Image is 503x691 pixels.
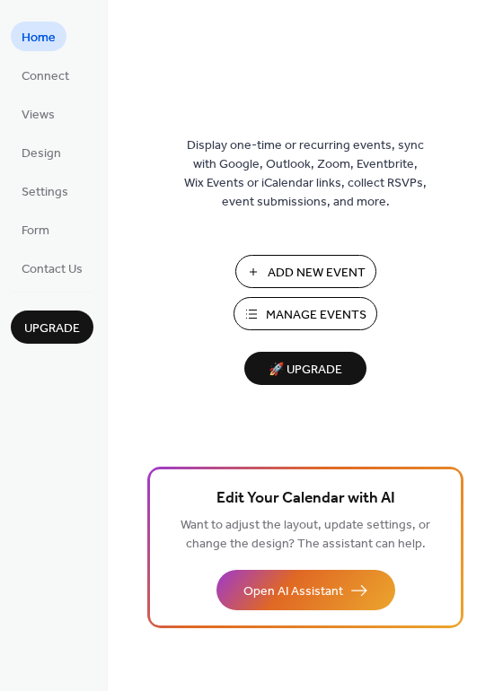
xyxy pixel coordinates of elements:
[22,106,55,125] span: Views
[22,67,69,86] span: Connect
[22,260,83,279] span: Contact Us
[266,306,366,325] span: Manage Events
[11,253,93,283] a: Contact Us
[11,60,80,90] a: Connect
[216,570,395,610] button: Open AI Assistant
[255,358,356,382] span: 🚀 Upgrade
[22,29,56,48] span: Home
[243,582,343,601] span: Open AI Assistant
[11,137,72,167] a: Design
[22,222,49,241] span: Form
[184,136,427,212] span: Display one-time or recurring events, sync with Google, Outlook, Zoom, Eventbrite, Wix Events or ...
[11,176,79,206] a: Settings
[235,255,376,288] button: Add New Event
[22,144,61,163] span: Design
[234,297,377,330] button: Manage Events
[216,486,395,512] span: Edit Your Calendar with AI
[11,99,66,128] a: Views
[244,352,366,385] button: 🚀 Upgrade
[11,22,66,51] a: Home
[181,513,430,556] span: Want to adjust the layout, update settings, or change the design? The assistant can help.
[24,319,80,338] span: Upgrade
[268,264,366,283] span: Add New Event
[22,183,68,202] span: Settings
[11,214,60,244] a: Form
[11,311,93,344] button: Upgrade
